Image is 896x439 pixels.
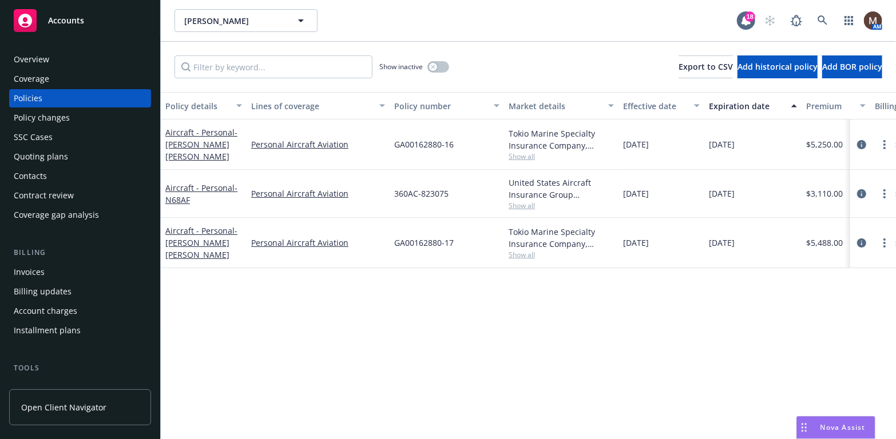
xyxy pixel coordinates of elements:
span: [DATE] [709,237,735,249]
div: Policy changes [14,109,70,127]
span: Open Client Navigator [21,401,106,413]
button: Export to CSV [679,55,733,78]
span: - [PERSON_NAME] [PERSON_NAME] [165,225,237,260]
span: - N68AF [165,182,237,205]
span: - [PERSON_NAME] [PERSON_NAME] [165,127,237,162]
a: Invoices [9,263,151,281]
a: Coverage gap analysis [9,206,151,224]
a: more [878,236,891,250]
span: [DATE] [709,187,735,199]
span: Show all [509,201,614,210]
div: Invoices [14,263,45,281]
div: Coverage gap analysis [14,206,99,224]
a: more [878,138,891,151]
button: Add BOR policy [822,55,882,78]
div: Tools [9,362,151,374]
a: Account charges [9,302,151,320]
span: Show all [509,250,614,260]
a: Contract review [9,186,151,205]
div: Coverage [14,70,49,88]
div: Installment plans [14,321,81,340]
a: Start snowing [759,9,782,32]
div: 18 [745,11,755,22]
a: Personal Aircraft Aviation [251,187,385,199]
button: Premium [802,92,870,119]
span: $5,488.00 [806,237,843,249]
a: Contacts [9,167,151,185]
a: Report a Bug [785,9,808,32]
div: Quoting plans [14,147,68,166]
div: Policies [14,89,42,107]
a: Aircraft - Personal [165,182,237,205]
div: Billing [9,247,151,258]
input: Filter by keyword... [175,55,372,78]
div: Contacts [14,167,47,185]
button: Policy details [161,92,247,119]
div: Premium [806,100,853,112]
span: Show inactive [379,62,423,71]
button: Effective date [619,92,704,119]
a: circleInformation [855,236,869,250]
span: Add BOR policy [822,61,882,72]
img: photo [864,11,882,30]
a: SSC Cases [9,128,151,146]
button: [PERSON_NAME] [175,9,318,32]
a: circleInformation [855,138,869,151]
div: Billing updates [14,282,72,301]
a: Aircraft - Personal [165,127,237,162]
div: SSC Cases [14,128,53,146]
a: Installment plans [9,321,151,340]
span: GA00162880-16 [394,138,454,150]
div: Account charges [14,302,77,320]
a: Overview [9,50,151,69]
button: Market details [504,92,619,119]
span: [DATE] [623,138,649,150]
button: Expiration date [704,92,802,119]
span: [DATE] [623,187,649,199]
button: Nova Assist [796,416,875,439]
span: Add historical policy [738,61,818,72]
a: Quoting plans [9,147,151,166]
span: Export to CSV [679,61,733,72]
span: [DATE] [709,138,735,150]
div: Expiration date [709,100,784,112]
div: Market details [509,100,601,112]
span: Accounts [48,16,84,25]
span: GA00162880-17 [394,237,454,249]
a: Aircraft - Personal [165,225,237,260]
div: Lines of coverage [251,100,372,112]
div: Effective date [623,100,687,112]
a: Manage files [9,378,151,397]
button: Policy number [390,92,504,119]
a: Policy changes [9,109,151,127]
span: 360AC-823075 [394,187,449,199]
span: Nova Assist [820,422,866,432]
a: Accounts [9,5,151,37]
span: [DATE] [623,237,649,249]
a: Policies [9,89,151,107]
span: [PERSON_NAME] [184,15,283,27]
button: Lines of coverage [247,92,390,119]
div: Tokio Marine Specialty Insurance Company, Philadelphia Insurance Companies [509,127,614,151]
div: Contract review [14,186,74,205]
div: Policy number [394,100,487,112]
a: Switch app [838,9,861,32]
a: Coverage [9,70,151,88]
div: Policy details [165,100,229,112]
span: $5,250.00 [806,138,843,150]
a: Personal Aircraft Aviation [251,237,385,249]
div: Overview [14,50,49,69]
div: United States Aircraft Insurance Group ([GEOGRAPHIC_DATA]), United States Aircraft Insurance Grou... [509,177,614,201]
a: Personal Aircraft Aviation [251,138,385,150]
a: Billing updates [9,282,151,301]
span: $3,110.00 [806,187,843,199]
span: Show all [509,151,614,161]
div: Drag to move [797,417,811,438]
button: Add historical policy [738,55,818,78]
a: circleInformation [855,187,869,201]
div: Tokio Marine Specialty Insurance Company, Philadelphia Insurance Companies [509,226,614,250]
a: Search [811,9,834,32]
div: Manage files [14,378,62,397]
a: more [878,187,891,201]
